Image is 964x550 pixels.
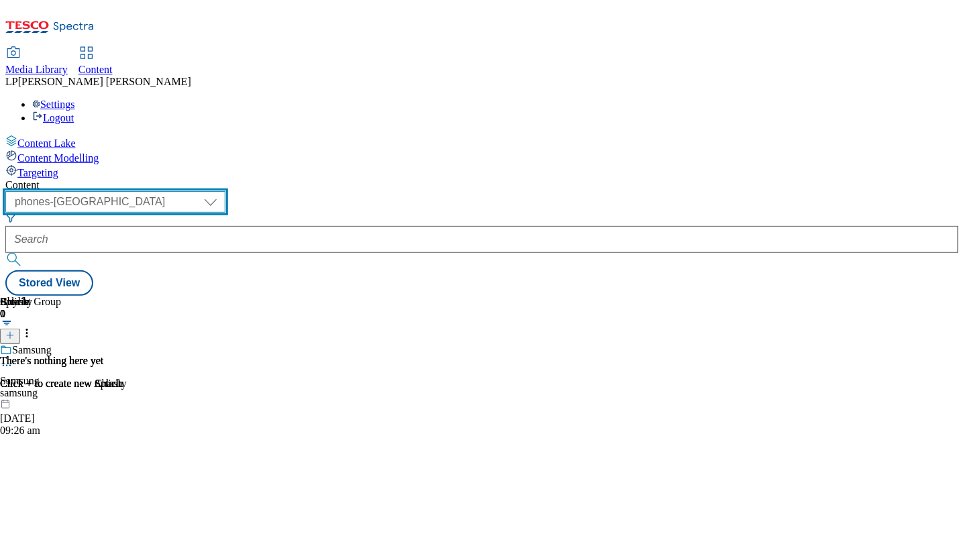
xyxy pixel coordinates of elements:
span: Content Lake [17,137,76,149]
svg: Search Filters [5,213,16,223]
div: Samsung [12,344,52,356]
a: Logout [32,112,74,123]
span: Media Library [5,64,68,75]
span: LP [5,76,18,87]
a: Settings [32,99,75,110]
button: Stored View [5,270,93,296]
a: Targeting [5,164,959,179]
a: Content Lake [5,135,959,150]
div: Content [5,179,959,191]
span: [PERSON_NAME] [PERSON_NAME] [18,76,191,87]
a: Media Library [5,48,68,76]
span: Content Modelling [17,152,99,164]
span: Targeting [17,167,58,178]
span: Content [78,64,113,75]
a: Content Modelling [5,150,959,164]
a: Content [78,48,113,76]
input: Search [5,226,959,253]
